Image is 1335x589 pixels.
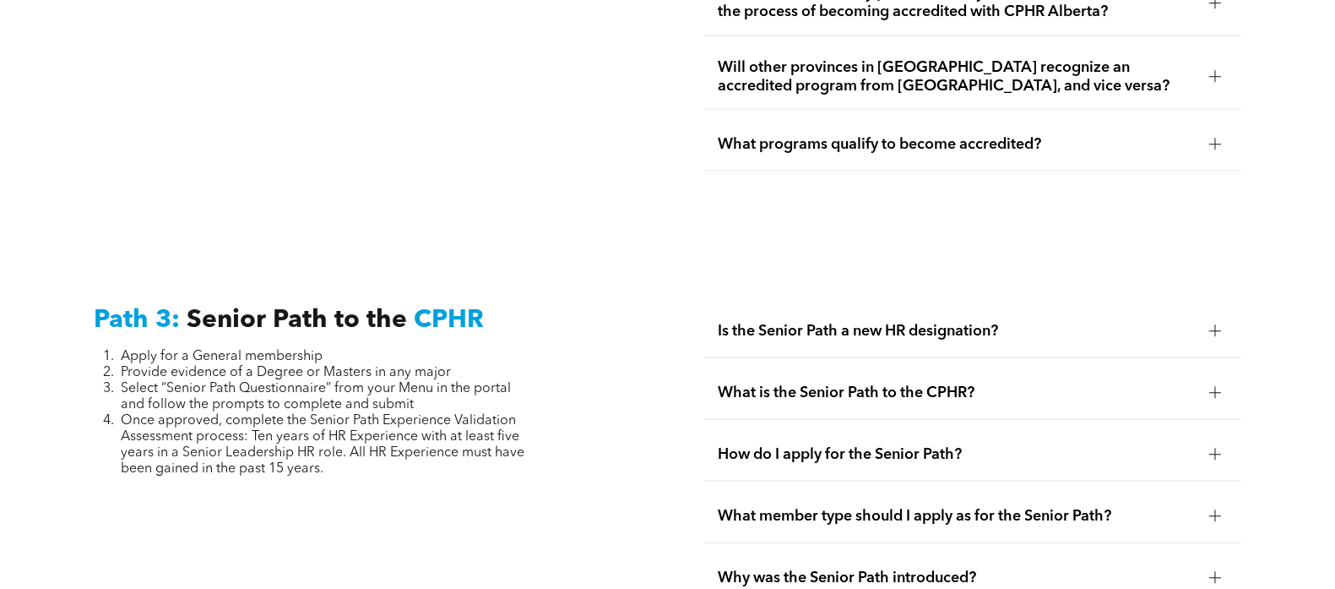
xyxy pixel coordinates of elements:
span: Select “Senior Path Questionnaire” from your Menu in the portal and follow the prompts to complet... [121,381,511,411]
span: CPHR [414,307,484,332]
span: Path 3: [94,307,180,332]
span: What is the Senior Path to the CPHR? [718,383,1196,401]
span: Senior Path to the [187,307,407,332]
span: How do I apply for the Senior Path? [718,444,1196,463]
span: Once approved, complete the Senior Path Experience Validation Assessment process: Ten years of HR... [121,413,524,475]
span: Apply for a General membership [121,349,323,363]
span: Will other provinces in [GEOGRAPHIC_DATA] recognize an accredited program from [GEOGRAPHIC_DATA],... [718,57,1196,95]
span: Is the Senior Path a new HR designation? [718,321,1196,340]
span: Why was the Senior Path introduced? [718,568,1196,586]
span: What programs qualify to become accredited? [718,134,1196,153]
span: Provide evidence of a Degree or Masters in any major [121,365,451,379]
span: What member type should I apply as for the Senior Path? [718,506,1196,525]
